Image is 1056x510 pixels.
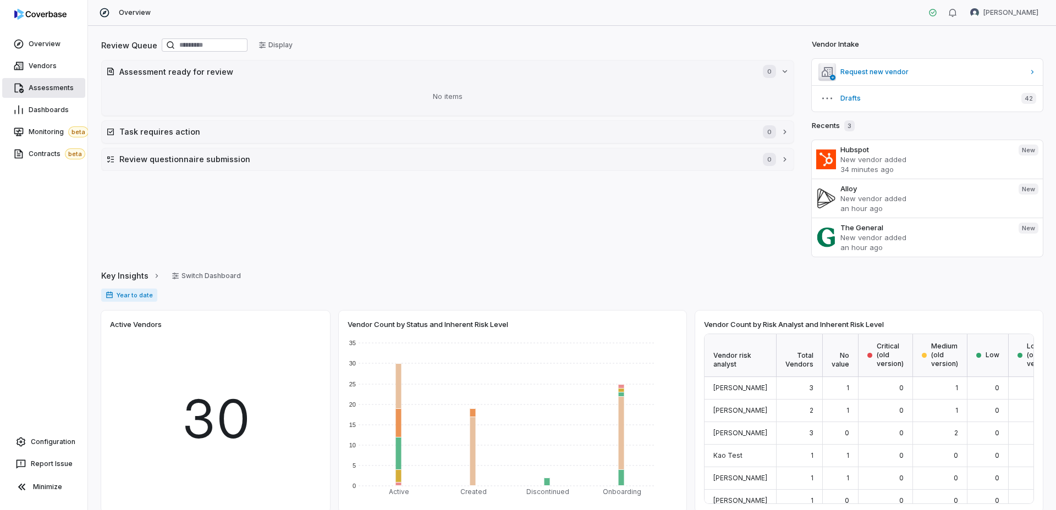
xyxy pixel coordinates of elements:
span: 0 [845,496,849,505]
span: 1 [846,406,849,414]
span: 3 [809,384,813,392]
span: 0 [763,65,776,78]
span: Minimize [33,483,62,491]
h2: Review questionnaire submission [119,153,752,165]
span: Configuration [31,437,75,446]
span: 0 [954,474,958,482]
span: 1 [955,384,958,392]
span: Active Vendors [110,319,162,329]
a: Request new vendor [812,59,1043,85]
span: 0 [954,496,958,505]
span: 42 [1021,93,1036,104]
text: 15 [349,422,356,428]
span: Overview [119,8,151,17]
span: 2 [954,429,958,437]
span: 1 [811,451,813,459]
div: No items [106,82,789,111]
button: Drafts42 [812,85,1043,112]
a: Monitoringbeta [2,122,85,142]
span: Monitoring [29,126,89,137]
span: 0 [995,384,999,392]
h2: Task requires action [119,126,752,137]
span: Kao Test [713,451,743,459]
button: Assessment ready for review0 [102,60,794,82]
span: Medium (old version) [931,342,958,368]
h3: The General [840,223,1010,232]
span: 0 [995,429,999,437]
a: Key Insights [101,264,161,287]
h2: Review Queue [101,40,157,51]
a: Vendors [2,56,85,76]
a: Contractsbeta [2,144,85,164]
span: 0 [899,384,904,392]
span: 0 [899,406,904,414]
span: Assessments [29,84,74,92]
button: Key Insights [98,264,164,287]
span: Dashboards [29,106,69,114]
span: New [1019,184,1038,195]
span: 0 [763,125,776,138]
span: 1 [846,384,849,392]
a: HubspotNew vendor added34 minutes agoNew [812,140,1043,179]
span: Contracts [29,148,85,159]
p: 34 minutes ago [840,164,1010,174]
span: Low (old version) [1027,342,1054,368]
span: Drafts [840,94,1013,103]
span: Vendor Count by Risk Analyst and Inherent Risk Level [704,319,884,329]
text: 25 [349,381,356,387]
a: The GeneralNew vendor addedan hour agoNew [812,218,1043,257]
span: 0 [845,429,849,437]
span: 3 [809,429,813,437]
span: 1 [811,474,813,482]
a: Configuration [4,432,83,452]
span: [PERSON_NAME] [713,474,767,482]
button: Review questionnaire submission0 [102,148,794,170]
h2: Vendor Intake [812,39,859,50]
span: 30 [182,379,250,458]
text: 20 [349,401,356,408]
p: New vendor added [840,154,1010,164]
button: Minimize [4,476,83,498]
span: beta [68,126,89,137]
span: 0 [995,406,999,414]
span: 2 [810,406,813,414]
span: Overview [29,40,61,48]
span: Vendor Count by Status and Inherent Risk Level [348,319,508,329]
span: 1 [955,406,958,414]
a: Overview [2,34,85,54]
text: 30 [349,360,356,367]
span: Key Insights [101,270,148,281]
span: 0 [899,496,904,505]
a: Dashboards [2,100,85,120]
span: [PERSON_NAME] [713,496,767,505]
h2: Recents [812,120,855,131]
span: Critical (old version) [877,342,904,368]
div: Vendor risk analyst [705,334,777,377]
span: 0 [995,474,999,482]
button: Display [252,37,299,53]
p: an hour ago [840,203,1010,213]
span: 0 [995,451,999,459]
span: [PERSON_NAME] [713,406,767,414]
span: 0 [899,429,904,437]
text: 5 [353,462,356,469]
span: 1 [811,496,813,505]
button: Report Issue [4,454,83,474]
span: beta [65,148,85,159]
span: New [1019,223,1038,234]
span: [PERSON_NAME] [983,8,1038,17]
text: 10 [349,442,356,448]
span: [PERSON_NAME] [713,429,767,437]
div: Total Vendors [777,334,823,377]
button: Brian Ball avatar[PERSON_NAME] [964,4,1045,21]
span: Low [986,351,999,359]
button: Task requires action0 [102,121,794,143]
span: 0 [899,474,904,482]
img: logo-D7KZi-bG.svg [14,9,67,20]
span: New [1019,145,1038,156]
div: No value [823,334,859,377]
p: New vendor added [840,232,1010,242]
span: Report Issue [31,459,73,468]
span: 0 [954,451,958,459]
h3: Hubspot [840,145,1010,154]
